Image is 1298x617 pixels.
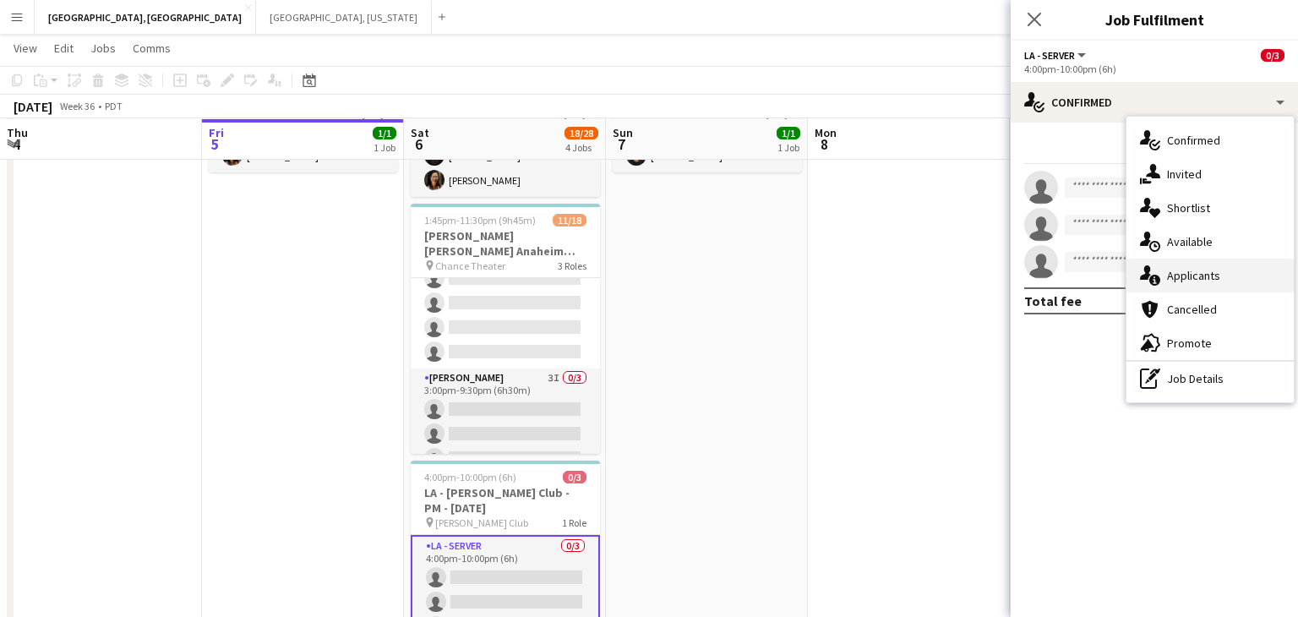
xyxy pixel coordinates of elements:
span: Applicants [1167,268,1220,283]
span: Fri [209,125,224,140]
a: View [7,37,44,59]
span: 4 [4,134,28,154]
span: 7 [610,134,633,154]
span: Shortlist [1167,200,1210,216]
span: Invited [1167,167,1202,182]
h3: Job Fulfilment [1011,8,1298,30]
div: 1 Job [374,141,395,154]
a: Jobs [84,37,123,59]
span: Chance Theater [435,259,505,272]
div: 4:00pm-10:00pm (6h) [1024,63,1284,75]
span: Available [1167,234,1213,249]
span: 1/1 [777,127,800,139]
a: Comms [126,37,177,59]
span: 1:45pm-11:30pm (9h45m) [424,214,536,227]
span: Comms [133,41,171,56]
span: Sun [613,125,633,140]
span: LA - Server [1024,49,1075,62]
div: 4 Jobs [565,141,597,154]
app-card-role: [PERSON_NAME]3I0/33:00pm-9:30pm (6h30m) [411,369,600,475]
button: [GEOGRAPHIC_DATA], [US_STATE] [256,1,432,34]
span: View [14,41,37,56]
span: Jobs [90,41,116,56]
div: 1 Job [777,141,799,154]
span: Sat [411,125,429,140]
span: 8 [812,134,837,154]
span: 11/18 [553,214,586,227]
span: 0/3 [1261,49,1284,62]
span: Promote [1167,336,1212,351]
span: 18/28 [564,127,598,139]
span: Edit [54,41,74,56]
button: [GEOGRAPHIC_DATA], [GEOGRAPHIC_DATA] [35,1,256,34]
div: Total fee [1024,292,1082,309]
div: Job Details [1126,362,1294,396]
span: Confirmed [1167,133,1220,148]
span: Mon [815,125,837,140]
div: Confirmed [1011,82,1298,123]
span: 6 [408,134,429,154]
h3: LA - [PERSON_NAME] Club - PM - [DATE] [411,485,600,516]
span: 4:00pm-10:00pm (6h) [424,471,516,483]
div: PDT [105,100,123,112]
span: Thu [7,125,28,140]
span: Cancelled [1167,302,1217,317]
span: 1/1 [373,127,396,139]
span: 5 [206,134,224,154]
span: Week 36 [56,100,98,112]
div: [DATE] [14,98,52,115]
span: 1 Role [562,516,586,529]
button: LA - Server [1024,49,1088,62]
h3: [PERSON_NAME] [PERSON_NAME] Anaheim [DATE] [411,228,600,259]
span: [PERSON_NAME] Club [435,516,528,529]
span: 0/3 [563,471,586,483]
a: Edit [47,37,80,59]
span: 3 Roles [558,259,586,272]
app-job-card: 1:45pm-11:30pm (9h45m)11/18[PERSON_NAME] [PERSON_NAME] Anaheim [DATE] Chance Theater3 Roles[PERSO... [411,204,600,454]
